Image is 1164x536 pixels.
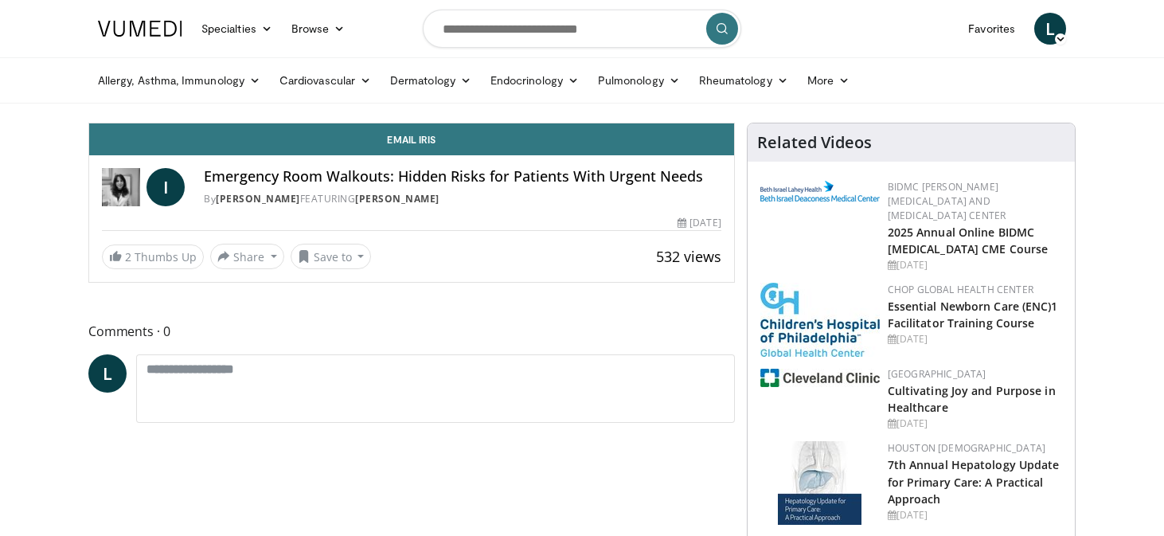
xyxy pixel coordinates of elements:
[88,354,127,393] a: L
[588,65,689,96] a: Pulmonology
[481,65,588,96] a: Endocrinology
[888,299,1058,331] a: Essential Newborn Care (ENC)1 Facilitator Training Course
[689,65,798,96] a: Rheumatology
[778,441,861,525] img: 83b65fa9-3c25-403e-891e-c43026028dd2.jpg.150x105_q85_autocrop_double_scale_upscale_version-0.2.jpg
[102,168,140,206] img: Dr. Iris Gorfinkel
[423,10,741,48] input: Search topics, interventions
[216,192,300,205] a: [PERSON_NAME]
[98,21,182,37] img: VuMedi Logo
[888,180,1006,222] a: BIDMC [PERSON_NAME][MEDICAL_DATA] and [MEDICAL_DATA] Center
[888,225,1049,256] a: 2025 Annual Online BIDMC [MEDICAL_DATA] CME Course
[282,13,355,45] a: Browse
[88,65,270,96] a: Allergy, Asthma, Immunology
[888,417,1062,431] div: [DATE]
[760,181,880,201] img: c96b19ec-a48b-46a9-9095-935f19585444.png.150x105_q85_autocrop_double_scale_upscale_version-0.2.png
[146,168,185,206] a: I
[760,369,880,387] img: 1ef99228-8384-4f7a-af87-49a18d542794.png.150x105_q85_autocrop_double_scale_upscale_version-0.2.jpg
[381,65,481,96] a: Dermatology
[888,367,986,381] a: [GEOGRAPHIC_DATA]
[291,244,372,269] button: Save to
[888,283,1033,296] a: CHOP Global Health Center
[102,245,204,269] a: 2 Thumbs Up
[88,321,735,342] span: Comments 0
[204,168,721,186] h4: Emergency Room Walkouts: Hidden Risks for Patients With Urgent Needs
[888,508,1062,522] div: [DATE]
[757,133,872,152] h4: Related Videos
[192,13,282,45] a: Specialties
[888,457,1060,506] a: 7th Annual Hepatology Update for Primary Care: A Practical Approach
[1034,13,1066,45] a: L
[355,192,439,205] a: [PERSON_NAME]
[959,13,1025,45] a: Favorites
[888,441,1045,455] a: Houston [DEMOGRAPHIC_DATA]
[210,244,284,269] button: Share
[760,283,880,357] img: 8fbf8b72-0f77-40e1-90f4-9648163fd298.jpg.150x105_q85_autocrop_double_scale_upscale_version-0.2.jpg
[678,216,721,230] div: [DATE]
[204,192,721,206] div: By FEATURING
[270,65,381,96] a: Cardiovascular
[888,332,1062,346] div: [DATE]
[888,258,1062,272] div: [DATE]
[656,247,721,266] span: 532 views
[125,249,131,264] span: 2
[888,383,1056,415] a: Cultivating Joy and Purpose in Healthcare
[798,65,859,96] a: More
[89,123,734,155] a: Email Iris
